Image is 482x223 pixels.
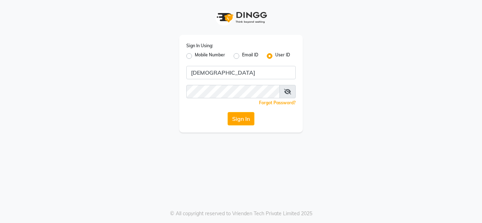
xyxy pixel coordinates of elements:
[275,52,290,60] label: User ID
[242,52,258,60] label: Email ID
[186,66,296,79] input: Username
[186,43,213,49] label: Sign In Using:
[213,7,269,28] img: logo1.svg
[186,85,280,98] input: Username
[228,112,254,125] button: Sign In
[259,100,296,105] a: Forgot Password?
[195,52,225,60] label: Mobile Number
